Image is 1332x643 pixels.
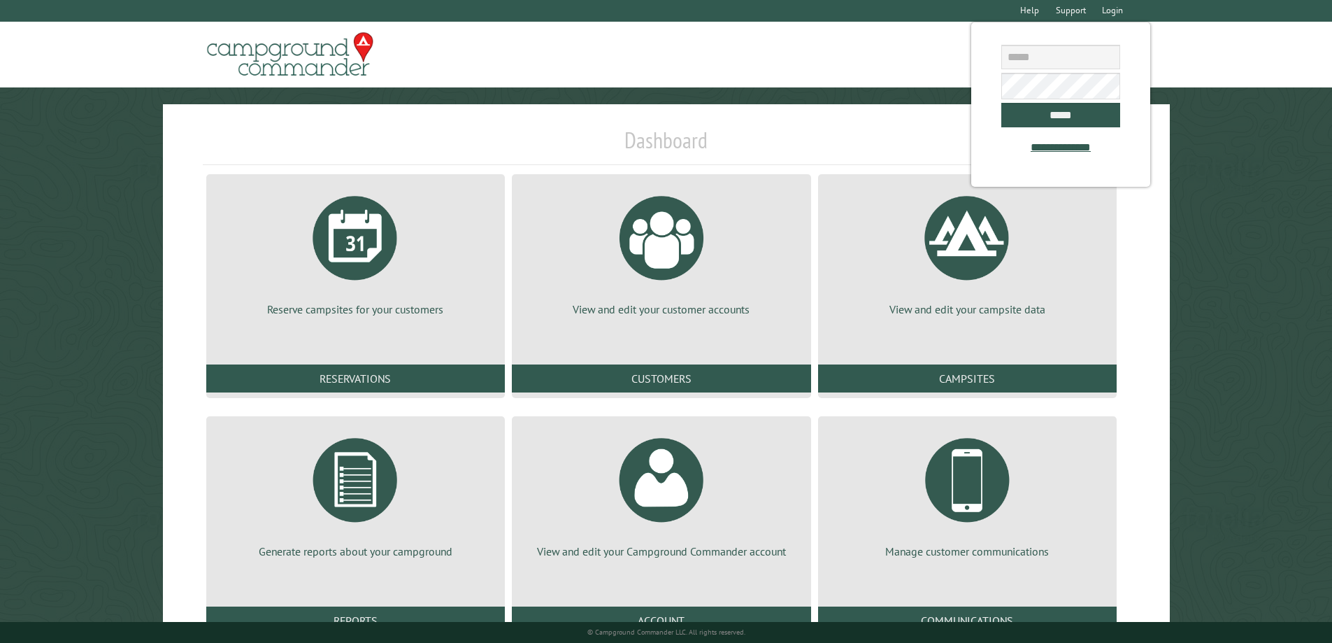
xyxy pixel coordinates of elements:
[818,607,1117,635] a: Communications
[203,127,1130,165] h1: Dashboard
[835,302,1100,317] p: View and edit your campsite data
[512,607,810,635] a: Account
[206,607,505,635] a: Reports
[206,365,505,393] a: Reservations
[223,185,488,317] a: Reserve campsites for your customers
[835,428,1100,559] a: Manage customer communications
[529,185,794,317] a: View and edit your customer accounts
[223,544,488,559] p: Generate reports about your campground
[512,365,810,393] a: Customers
[818,365,1117,393] a: Campsites
[529,544,794,559] p: View and edit your Campground Commander account
[529,302,794,317] p: View and edit your customer accounts
[223,428,488,559] a: Generate reports about your campground
[835,544,1100,559] p: Manage customer communications
[835,185,1100,317] a: View and edit your campsite data
[203,27,378,82] img: Campground Commander
[223,302,488,317] p: Reserve campsites for your customers
[587,628,745,637] small: © Campground Commander LLC. All rights reserved.
[529,428,794,559] a: View and edit your Campground Commander account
